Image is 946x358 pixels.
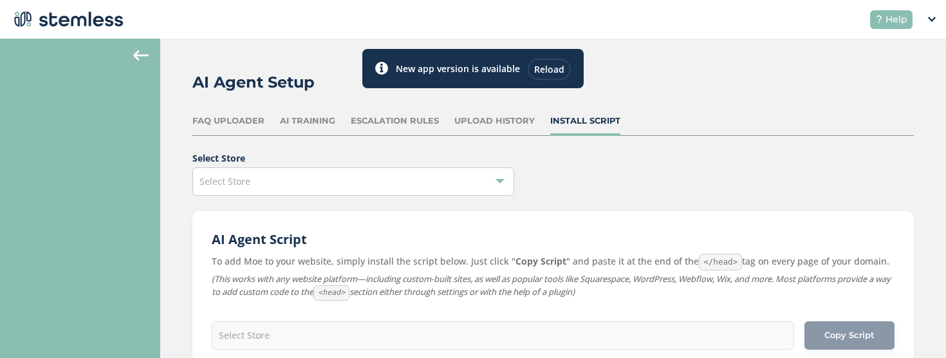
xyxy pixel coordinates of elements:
img: icon-toast-info-b13014a2.svg [375,62,388,75]
div: Install Script [550,115,620,127]
label: Select Store [192,151,914,165]
img: icon_down-arrow-small-66adaf34.svg [928,17,936,22]
code: <head> [313,285,349,301]
label: (This works with any website platform—including custom-built sites, as well as popular tools like... [212,273,895,301]
div: Escalation Rules [351,115,439,127]
code: </head> [699,254,742,270]
span: Help [886,13,907,26]
img: logo-dark-0685b13c.svg [10,6,124,32]
label: New app version is available [396,62,520,75]
img: icon-arrow-back-accent-c549486e.svg [133,50,149,61]
label: To add Moe to your website, simply install the script below. Just click " " and paste it at the e... [212,254,895,270]
div: AI Training [280,115,335,127]
div: Upload History [454,115,535,127]
iframe: Chat Widget [882,296,946,358]
span: Select Store [199,175,250,187]
div: FAQ Uploader [192,115,264,127]
h2: AI Agent Script [212,231,895,249]
strong: Copy Script [515,255,566,267]
h2: AI Agent Setup [192,71,315,94]
img: icon-help-white-03924b79.svg [875,15,883,23]
div: Reload [528,59,571,80]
